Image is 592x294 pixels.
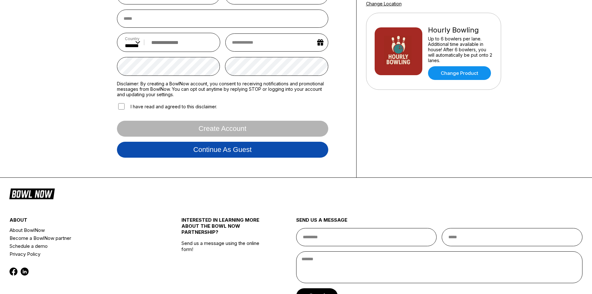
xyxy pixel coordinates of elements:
[10,242,153,250] a: Schedule a demo
[10,226,153,234] a: About BowlNow
[296,217,583,228] div: send us a message
[181,217,267,240] div: INTERESTED IN LEARNING MORE ABOUT THE BOWL NOW PARTNERSHIP?
[428,66,491,80] a: Change Product
[366,1,402,6] a: Change Location
[117,102,217,111] label: I have read and agreed to this disclaimer.
[375,27,422,75] img: Hourly Bowling
[428,26,493,34] div: Hourly Bowling
[10,234,153,242] a: Become a BowlNow partner
[125,36,140,41] label: Country
[117,142,328,158] button: Continue as guest
[118,103,125,110] input: I have read and agreed to this disclaimer.
[428,36,493,63] div: Up to 6 bowlers per lane. Additional time available in house! After 6 bowlers, you will automatic...
[10,217,153,226] div: about
[117,81,328,97] label: Disclaimer: By creating a BowlNow account, you consent to receiving notifications and promotional...
[10,250,153,258] a: Privacy Policy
